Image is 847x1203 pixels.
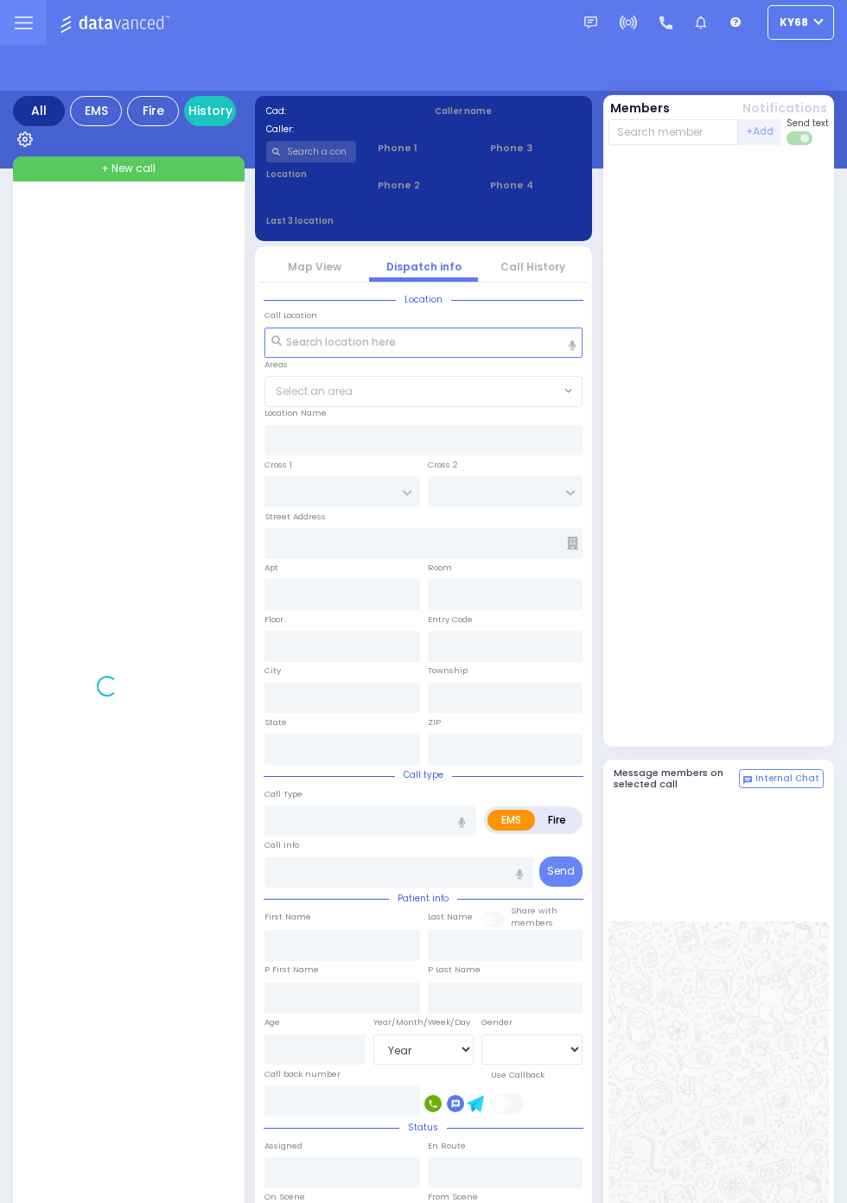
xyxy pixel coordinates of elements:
[70,96,122,126] div: EMS
[490,178,581,193] span: Phone 4
[511,905,557,916] small: Share with
[490,141,581,156] span: Phone 3
[266,168,357,181] label: Location
[491,1069,544,1081] label: Use Callback
[60,12,175,34] img: Logo
[786,130,814,147] label: Turn off text
[428,1140,466,1152] label: En Route
[264,359,288,371] label: Areas
[435,105,582,118] label: Caller name
[428,716,441,729] label: ZIP
[288,259,341,274] a: Map View
[786,117,829,130] span: Send text
[742,99,827,118] button: Notifications
[184,96,236,126] a: History
[264,459,292,471] label: Cross 1
[264,328,583,359] input: Search location here
[127,96,179,126] div: Fire
[373,1016,474,1028] div: Year/Month/Week/Day
[428,911,473,923] label: Last Name
[389,892,457,905] span: Patient info
[264,562,278,574] label: Apt
[264,1016,280,1028] label: Age
[608,119,739,145] input: Search member
[567,537,578,550] span: Other building occupants
[378,178,468,193] span: Phone 2
[264,665,281,677] label: City
[264,614,283,626] label: Floor
[584,16,597,29] img: message.svg
[428,665,468,677] label: Township
[264,1068,341,1080] label: Call back number
[395,768,452,781] span: Call type
[399,1121,447,1134] span: Status
[534,810,580,831] label: Fire
[428,1191,478,1203] label: From Scene
[13,96,65,126] div: All
[264,511,326,523] label: Street Address
[378,141,468,156] span: Phone 1
[614,767,740,790] h5: Message members on selected call
[264,309,317,321] label: Call Location
[386,259,462,274] a: Dispatch info
[266,141,357,162] input: Search a contact
[500,259,565,274] a: Call History
[428,459,458,471] label: Cross 2
[428,964,481,976] label: P Last Name
[481,1016,513,1028] label: Gender
[264,1140,302,1152] label: Assigned
[276,384,353,399] span: Select an area
[266,105,413,118] label: Cad:
[264,911,311,923] label: First Name
[780,15,808,30] span: ky68
[266,214,424,227] label: Last 3 location
[428,562,452,574] label: Room
[428,614,473,626] label: Entry Code
[511,917,553,928] span: members
[739,769,824,788] button: Internal Chat
[264,716,287,729] label: State
[539,856,583,887] button: Send
[264,788,302,800] label: Call Type
[101,161,156,176] span: + New call
[264,839,299,851] label: Call Info
[610,99,670,118] button: Members
[264,407,327,419] label: Location Name
[266,123,413,136] label: Caller:
[743,776,752,785] img: comment-alt.png
[396,293,451,306] span: Location
[767,5,834,40] button: ky68
[264,1191,305,1203] label: On Scene
[264,964,319,976] label: P First Name
[487,810,535,831] label: EMS
[755,773,819,785] span: Internal Chat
